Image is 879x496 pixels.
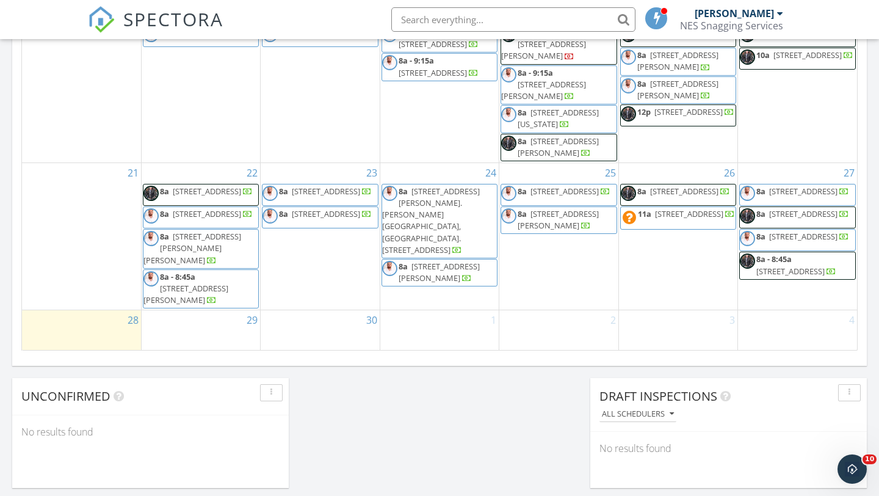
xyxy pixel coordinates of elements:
[618,310,737,351] td: Go to October 3, 2025
[740,186,755,201] img: img_2229_2.jpg
[143,271,228,305] a: 8a - 8:45a [STREET_ADDRESS][PERSON_NAME]
[756,231,849,242] a: 8a [STREET_ADDRESS]
[773,49,842,60] span: [STREET_ADDRESS]
[655,208,723,219] span: [STREET_ADDRESS]
[695,7,774,20] div: [PERSON_NAME]
[292,186,360,197] span: [STREET_ADDRESS]
[501,105,617,133] a: 8a [STREET_ADDRESS][US_STATE]
[501,79,586,101] span: [STREET_ADDRESS][PERSON_NAME]
[530,186,599,197] span: [STREET_ADDRESS]
[618,4,737,163] td: Go to September 19, 2025
[173,186,241,197] span: [STREET_ADDRESS]
[738,162,857,310] td: Go to September 27, 2025
[637,106,734,117] a: 12p [STREET_ADDRESS]
[499,162,618,310] td: Go to September 25, 2025
[769,186,837,197] span: [STREET_ADDRESS]
[262,206,378,228] a: 8a [STREET_ADDRESS]
[261,4,380,163] td: Go to September 16, 2025
[501,136,516,151] img: a230e545216f4af19ccf895dfe43925d.jpeg
[244,310,260,330] a: Go to September 29, 2025
[756,49,770,60] span: 10a
[740,49,755,65] img: a230e545216f4af19ccf895dfe43925d.jpeg
[391,7,635,32] input: Search everything...
[262,208,278,224] img: img_2229_2.jpg
[518,67,553,78] span: 8a - 9:15a
[756,253,836,276] a: 8a - 8:45a [STREET_ADDRESS]
[756,208,849,219] a: 8a [STREET_ADDRESS]
[21,388,110,404] span: Unconfirmed
[382,55,397,70] img: img_2229_2.jpg
[756,208,765,219] span: 8a
[143,206,259,228] a: 8a [STREET_ADDRESS]
[518,208,599,231] a: 8a [STREET_ADDRESS][PERSON_NAME]
[621,78,636,93] img: img_2229_2.jpg
[292,208,360,219] span: [STREET_ADDRESS]
[399,261,480,283] a: 8a [STREET_ADDRESS][PERSON_NAME]
[399,55,434,66] span: 8a - 9:15a
[637,78,718,101] span: [STREET_ADDRESS][PERSON_NAME]
[722,163,737,183] a: Go to September 26, 2025
[602,163,618,183] a: Go to September 25, 2025
[488,310,499,330] a: Go to October 1, 2025
[143,208,159,224] img: img_2229_2.jpg
[637,49,646,60] span: 8a
[608,310,618,330] a: Go to October 2, 2025
[364,310,380,330] a: Go to September 30, 2025
[756,49,853,60] a: 10a [STREET_ADDRESS]
[22,162,141,310] td: Go to September 21, 2025
[638,208,651,219] span: 11a
[863,454,877,464] span: 10
[382,186,480,255] a: 8a [STREET_ADDRESS][PERSON_NAME]. [PERSON_NAME][GEOGRAPHIC_DATA], [GEOGRAPHIC_DATA]. [STREET_ADDR...
[501,208,516,224] img: img_2229_2.jpg
[261,162,380,310] td: Go to September 23, 2025
[756,231,765,242] span: 8a
[88,16,223,42] a: SPECTORA
[160,186,169,197] span: 8a
[279,186,372,197] a: 8a [STREET_ADDRESS]
[143,271,159,286] img: img_2229_2.jpg
[399,67,467,78] span: [STREET_ADDRESS]
[160,208,169,219] span: 8a
[244,163,260,183] a: Go to September 22, 2025
[399,261,408,272] span: 8a
[501,25,617,65] a: 8a - 10:30a [STREET_ADDRESS][PERSON_NAME]
[160,271,195,282] span: 8a - 8:45a
[756,186,849,197] a: 8a [STREET_ADDRESS]
[382,186,397,201] img: img_2229_2.jpg
[262,186,278,201] img: img_2229_2.jpg
[769,231,837,242] span: [STREET_ADDRESS]
[739,206,856,228] a: 8a [STREET_ADDRESS]
[518,208,599,231] span: [STREET_ADDRESS][PERSON_NAME]
[501,27,586,61] a: 8a - 10:30a [STREET_ADDRESS][PERSON_NAME]
[399,55,479,78] a: 8a - 9:15a [STREET_ADDRESS]
[501,206,617,234] a: 8a [STREET_ADDRESS][PERSON_NAME]
[141,4,260,163] td: Go to September 15, 2025
[518,208,527,219] span: 8a
[501,107,516,122] img: img_2229_2.jpg
[483,163,499,183] a: Go to September 24, 2025
[143,269,259,309] a: 8a - 8:45a [STREET_ADDRESS][PERSON_NAME]
[841,163,857,183] a: Go to September 27, 2025
[143,283,228,305] span: [STREET_ADDRESS][PERSON_NAME]
[739,184,856,206] a: 8a [STREET_ADDRESS]
[382,53,497,81] a: 8a - 9:15a [STREET_ADDRESS]
[143,231,241,265] a: 8a [STREET_ADDRESS][PERSON_NAME][PERSON_NAME]
[382,259,497,286] a: 8a [STREET_ADDRESS][PERSON_NAME]
[599,406,676,423] button: All schedulers
[499,310,618,351] td: Go to October 2, 2025
[382,184,497,258] a: 8a [STREET_ADDRESS][PERSON_NAME]. [PERSON_NAME][GEOGRAPHIC_DATA], [GEOGRAPHIC_DATA]. [STREET_ADDR...
[160,208,253,219] a: 8a [STREET_ADDRESS]
[501,186,516,201] img: img_2229_2.jpg
[518,107,599,129] span: [STREET_ADDRESS][US_STATE]
[590,432,867,465] div: No results found
[399,261,480,283] span: [STREET_ADDRESS][PERSON_NAME]
[501,134,617,161] a: 8a [STREET_ADDRESS][PERSON_NAME]
[380,4,499,163] td: Go to September 17, 2025
[501,184,617,206] a: 8a [STREET_ADDRESS]
[501,38,586,61] span: [STREET_ADDRESS][PERSON_NAME]
[621,186,636,201] img: a230e545216f4af19ccf895dfe43925d.jpeg
[756,186,765,197] span: 8a
[650,186,718,197] span: [STREET_ADDRESS]
[654,106,723,117] span: [STREET_ADDRESS]
[364,163,380,183] a: Go to September 23, 2025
